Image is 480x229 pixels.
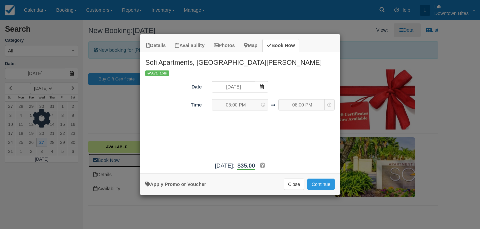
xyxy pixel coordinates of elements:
a: Apply Voucher [145,182,206,187]
a: Book Now [262,39,299,52]
a: Availability [171,39,209,52]
a: Details [142,39,170,52]
a: Map [240,39,262,52]
a: Photos [210,39,239,52]
button: Add to Booking [307,179,335,190]
span: $35.00 [237,162,255,169]
span: Available [145,70,169,76]
label: Time [140,99,207,108]
div: [DATE]: [140,162,340,170]
label: Date [140,81,207,90]
div: Item Modal [140,52,340,170]
button: Close [284,179,304,190]
h2: Sofi Apartments, [GEOGRAPHIC_DATA][PERSON_NAME] [140,52,340,69]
